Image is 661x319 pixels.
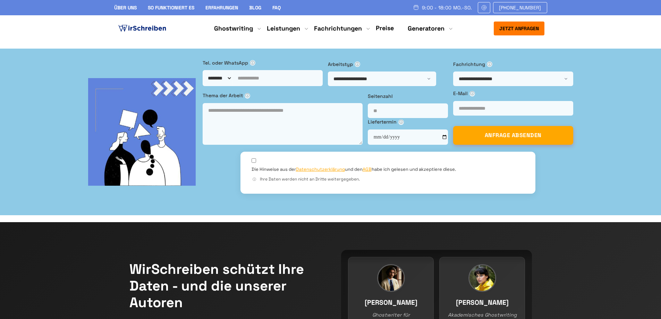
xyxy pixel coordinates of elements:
[447,297,518,308] h3: [PERSON_NAME]
[252,176,524,183] div: Ihre Daten werden nicht an Dritte weitergegeben.
[267,24,300,33] a: Leistungen
[252,177,257,182] span: ⓘ
[117,23,168,34] img: logo ghostwriter-österreich
[249,5,261,11] a: Blog
[408,24,444,33] a: Generatoren
[487,61,492,67] span: ⓘ
[413,5,419,10] img: Schedule
[355,297,426,308] h3: [PERSON_NAME]
[494,22,544,35] button: Jetzt anfragen
[252,166,456,173] label: Die Hinweise aus der und den habe ich gelesen und akzeptiere diese.
[296,166,345,172] a: Datenschutzerklärung
[214,24,253,33] a: Ghostwriting
[453,126,573,145] button: ANFRAGE ABSENDEN
[328,60,448,68] label: Arbeitstyp
[314,24,362,33] a: Fachrichtungen
[205,5,238,11] a: Erfahrungen
[469,91,475,96] span: ⓘ
[203,59,323,67] label: Tel. oder WhatsApp
[368,118,448,126] label: Liefertermin
[272,5,281,11] a: FAQ
[493,2,547,13] a: [PHONE_NUMBER]
[363,166,372,172] a: AGB
[481,5,487,10] img: Email
[203,92,363,99] label: Thema der Arbeit
[88,78,196,186] img: bg
[376,24,394,32] a: Preise
[148,5,194,11] a: So funktioniert es
[355,61,360,67] span: ⓘ
[398,119,404,125] span: ⓘ
[453,90,573,97] label: E-Mail
[453,60,573,68] label: Fachrichtung
[129,261,320,311] h2: WirSchreiben schützt Ihre Daten - und die unserer Autoren
[250,60,255,66] span: ⓘ
[245,93,250,99] span: ⓘ
[422,5,472,10] span: 9:00 - 18:00 Mo.-So.
[368,92,448,100] label: Seitenzahl
[499,5,541,10] span: [PHONE_NUMBER]
[114,5,137,11] a: Über uns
